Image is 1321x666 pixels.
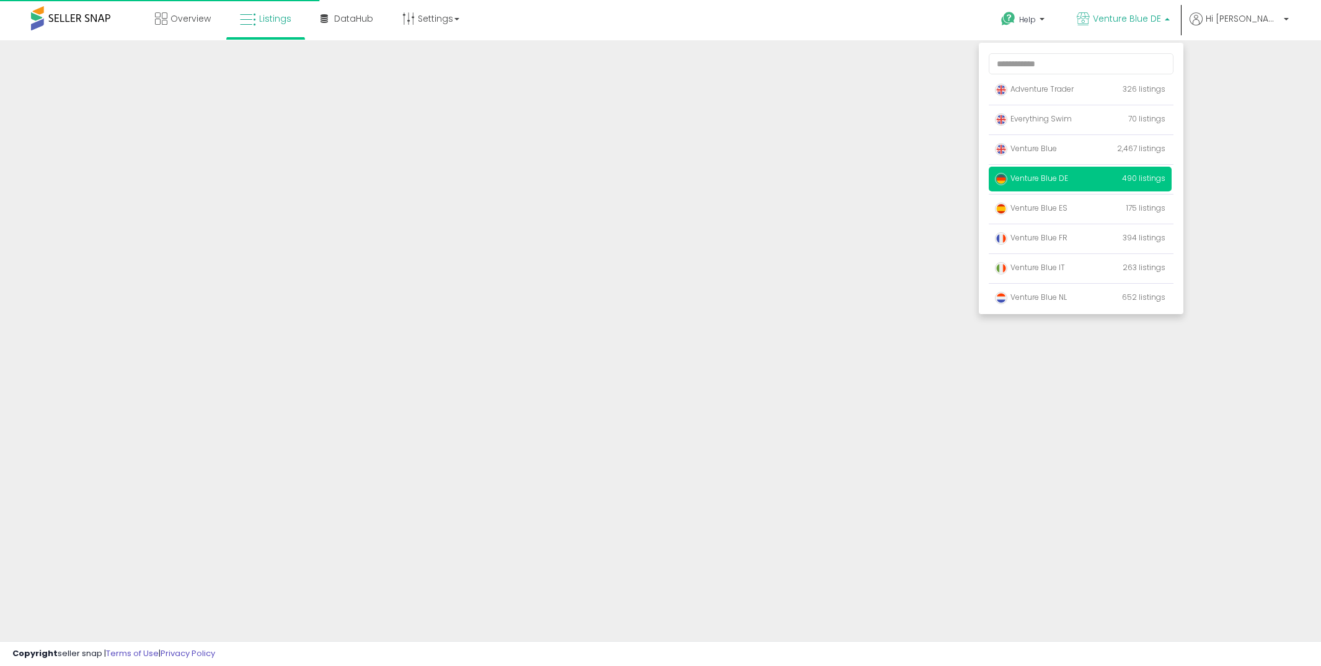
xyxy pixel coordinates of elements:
[995,173,1007,185] img: germany.png
[995,203,1007,215] img: spain.png
[995,113,1007,126] img: uk.png
[1206,12,1280,25] span: Hi [PERSON_NAME]
[995,262,1007,274] img: italy.png
[170,12,211,25] span: Overview
[995,232,1007,245] img: france.png
[1128,113,1165,124] span: 70 listings
[995,84,1007,96] img: uk.png
[995,232,1067,243] span: Venture Blue FR
[995,143,1057,154] span: Venture Blue
[1123,262,1165,273] span: 263 listings
[995,292,1007,304] img: netherlands.png
[995,262,1065,273] span: Venture Blue IT
[259,12,291,25] span: Listings
[1122,173,1165,183] span: 490 listings
[995,113,1072,124] span: Everything Swim
[1001,11,1016,27] i: Get Help
[1093,12,1161,25] span: Venture Blue DE
[1126,203,1165,213] span: 175 listings
[995,173,1068,183] span: Venture Blue DE
[995,292,1067,302] span: Venture Blue NL
[995,203,1067,213] span: Venture Blue ES
[995,143,1007,156] img: uk.png
[1117,143,1165,154] span: 2,467 listings
[334,12,373,25] span: DataHub
[1123,232,1165,243] span: 394 listings
[1190,12,1289,40] a: Hi [PERSON_NAME]
[991,2,1057,40] a: Help
[1122,292,1165,302] span: 652 listings
[1019,14,1036,25] span: Help
[995,84,1074,94] span: Adventure Trader
[1123,84,1165,94] span: 326 listings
